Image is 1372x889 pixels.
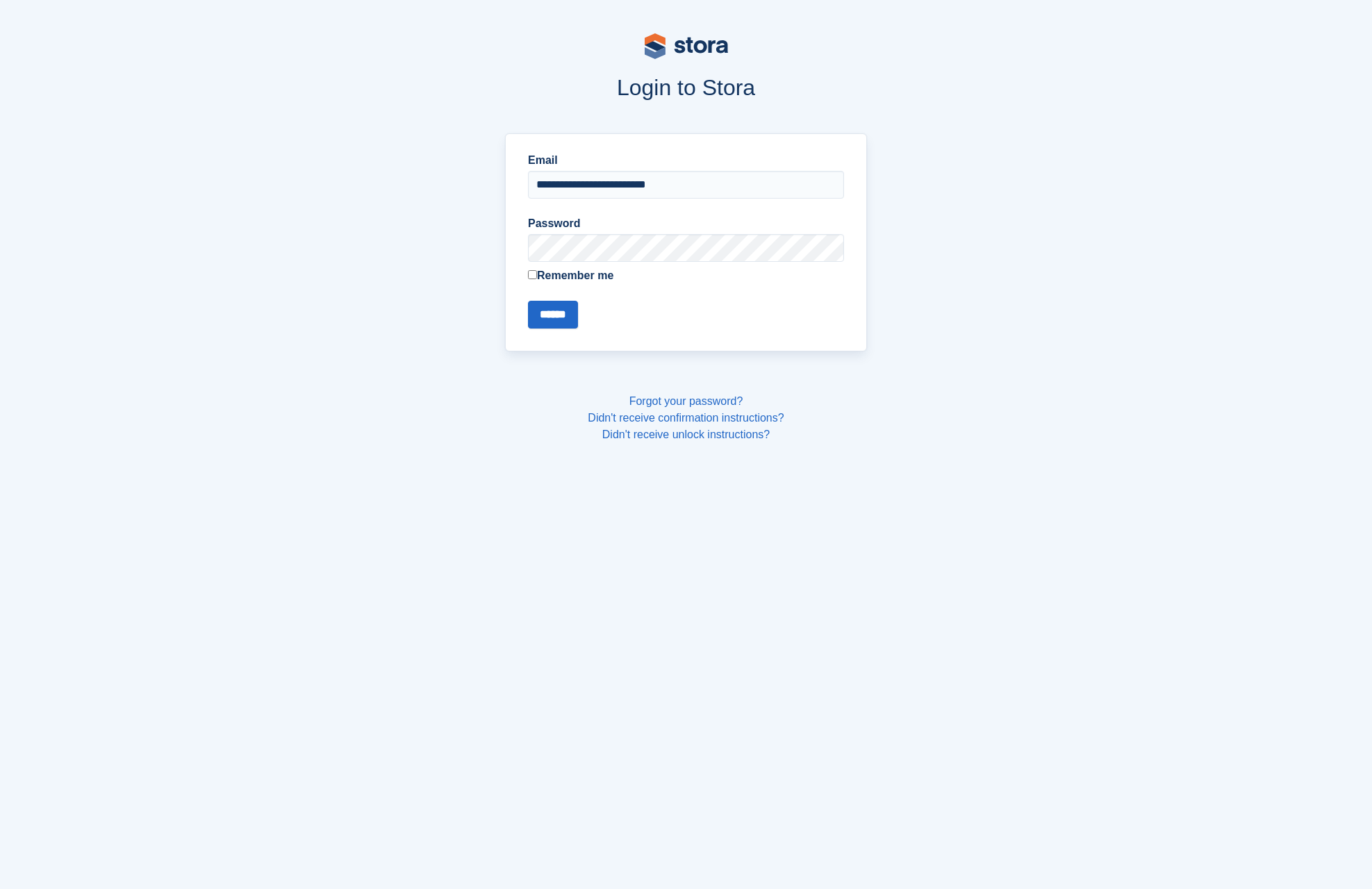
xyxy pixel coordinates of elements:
[588,412,784,424] a: Didn't receive confirmation instructions?
[629,395,743,407] a: Forgot your password?
[528,270,537,279] input: Remember me
[602,429,770,440] a: Didn't receive unlock instructions?
[528,215,844,232] label: Password
[240,75,1132,100] h1: Login to Stora
[528,267,844,284] label: Remember me
[528,152,844,169] label: Email
[645,33,728,59] img: stora-logo-53a41332b3708ae10de48c4981b4e9114cc0af31d8433b30ea865607fb682f29.svg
